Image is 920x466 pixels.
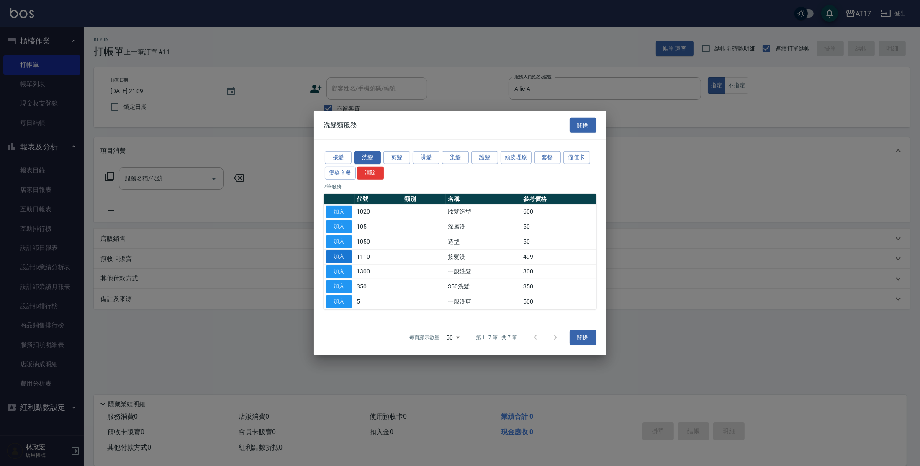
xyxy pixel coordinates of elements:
button: 頭皮理療 [501,151,532,164]
td: 105 [355,219,402,234]
p: 7 筆服務 [324,183,596,190]
td: 1050 [355,234,402,249]
span: 洗髮類服務 [324,121,357,129]
button: 染髮 [442,151,469,164]
th: 類別 [402,193,446,204]
th: 參考價格 [521,193,596,204]
button: 燙染套餐 [325,167,356,180]
button: 加入 [326,205,352,218]
div: 50 [443,326,463,349]
td: 499 [521,249,596,264]
button: 加入 [326,280,352,293]
button: 加入 [326,235,352,248]
td: 300 [521,264,596,279]
button: 加入 [326,220,352,233]
td: 妝髮造型 [446,204,521,219]
button: 加入 [326,250,352,263]
button: 加入 [326,295,352,308]
p: 第 1–7 筆 共 7 筆 [476,334,517,341]
td: 350 [521,279,596,294]
td: 1300 [355,264,402,279]
button: 清除 [357,167,384,180]
td: 5 [355,294,402,309]
td: 50 [521,234,596,249]
button: 護髮 [471,151,498,164]
td: 50 [521,219,596,234]
td: 一般洗髮 [446,264,521,279]
td: 深層洗 [446,219,521,234]
button: 關閉 [570,330,596,345]
td: 一般洗剪 [446,294,521,309]
td: 1020 [355,204,402,219]
td: 造型 [446,234,521,249]
td: 1110 [355,249,402,264]
th: 代號 [355,193,402,204]
button: 關閉 [570,117,596,133]
button: 洗髮 [354,151,381,164]
td: 接髮洗 [446,249,521,264]
th: 名稱 [446,193,521,204]
p: 每頁顯示數量 [409,334,439,341]
button: 加入 [326,265,352,278]
td: 350洗髮 [446,279,521,294]
td: 600 [521,204,596,219]
button: 剪髮 [383,151,410,164]
button: 套餐 [534,151,561,164]
button: 接髮 [325,151,352,164]
button: 燙髮 [413,151,439,164]
button: 儲值卡 [563,151,590,164]
td: 350 [355,279,402,294]
td: 500 [521,294,596,309]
